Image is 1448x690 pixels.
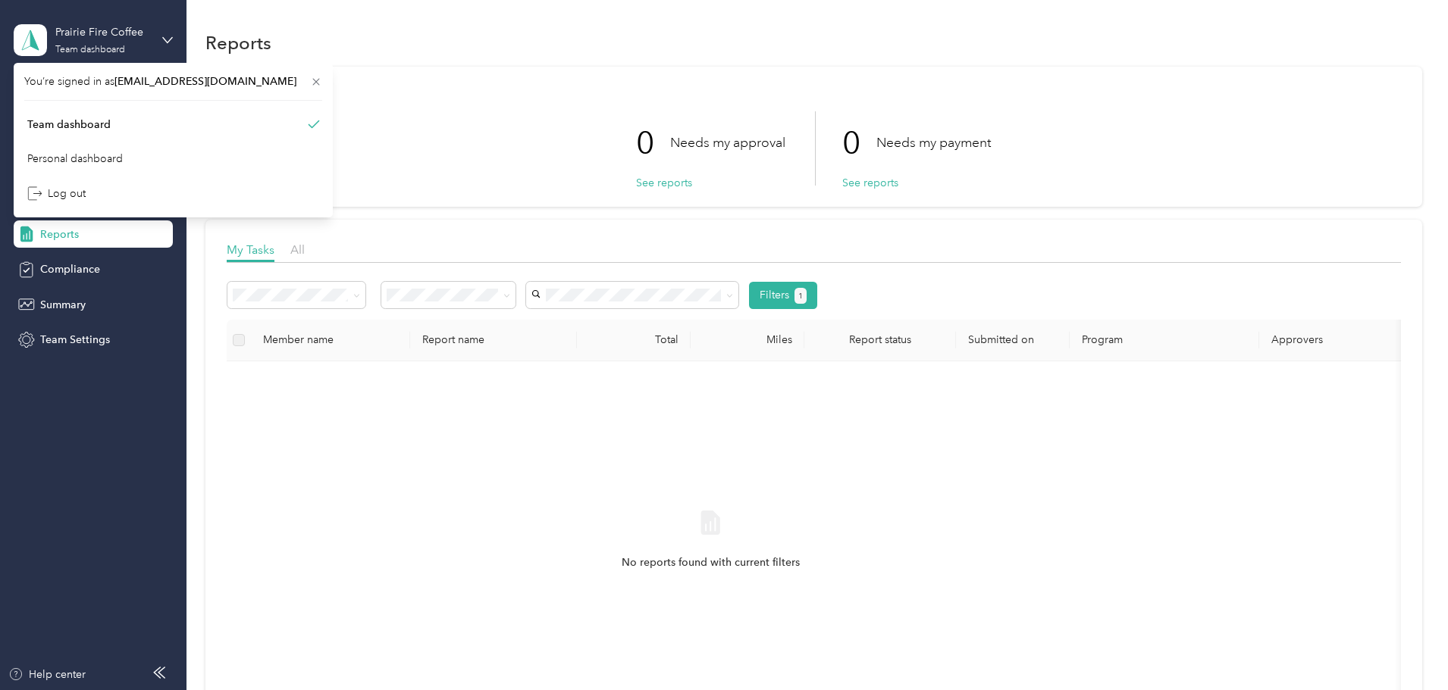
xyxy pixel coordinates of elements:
[8,667,86,682] button: Help center
[55,24,150,40] div: Prairie Fire Coffee
[670,133,785,152] p: Needs my approval
[40,332,110,348] span: Team Settings
[703,333,792,346] div: Miles
[876,133,991,152] p: Needs my payment
[27,151,123,167] div: Personal dashboard
[842,111,876,175] p: 0
[114,75,296,88] span: [EMAIL_ADDRESS][DOMAIN_NAME]
[410,320,577,361] th: Report name
[27,117,111,133] div: Team dashboard
[589,333,679,346] div: Total
[40,297,86,313] span: Summary
[290,242,305,257] span: All
[842,175,898,191] button: See reports
[40,226,79,242] span: Reports
[227,95,1401,111] h1: My Tasks
[1259,320,1411,361] th: Approvers
[636,111,670,175] p: 0
[251,320,410,361] th: Member name
[816,333,944,346] span: Report status
[956,320,1070,361] th: Submitted on
[1363,605,1448,690] iframe: Everlance-gr Chat Button Frame
[798,289,803,303] span: 1
[1070,320,1259,361] th: Program
[795,288,807,304] button: 1
[227,242,274,257] span: My Tasks
[622,554,800,571] span: No reports found with current filters
[636,175,692,191] button: See reports
[263,333,398,346] div: Member name
[40,261,100,277] span: Compliance
[24,73,322,89] span: You’re signed in as
[749,282,818,309] button: Filters1
[27,186,86,201] div: Log out
[55,45,125,55] div: Team dashboard
[205,35,271,51] h1: Reports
